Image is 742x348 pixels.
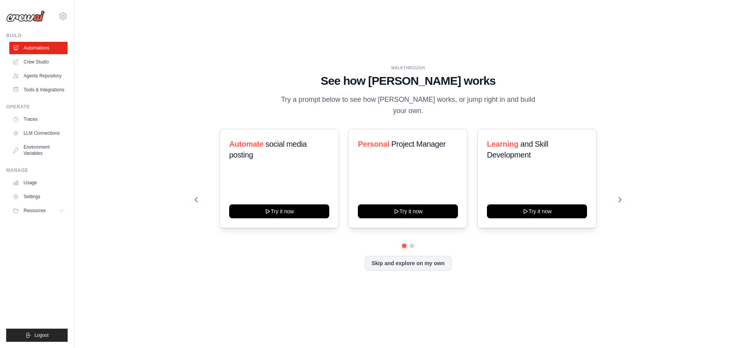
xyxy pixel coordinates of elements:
span: Logout [34,332,49,338]
h1: See how [PERSON_NAME] works [195,74,621,88]
img: Logo [6,10,45,22]
a: Automations [9,42,68,54]
a: LLM Connections [9,127,68,139]
div: WALKTHROUGH [195,65,621,71]
a: Crew Studio [9,56,68,68]
button: Try it now [229,204,329,218]
span: social media posting [229,140,307,159]
button: Resources [9,204,68,217]
span: Automate [229,140,264,148]
div: Operate [6,104,68,110]
span: and Skill Development [487,140,548,159]
a: Settings [9,190,68,203]
span: Resources [24,207,46,214]
div: Manage [6,167,68,173]
a: Tools & Integrations [9,84,68,96]
button: Logout [6,329,68,342]
a: Environment Variables [9,141,68,159]
span: Project Manager [391,140,446,148]
button: Try it now [358,204,458,218]
a: Traces [9,113,68,125]
button: Skip and explore on my own [365,256,451,271]
p: Try a prompt below to see how [PERSON_NAME] works, or jump right in and build your own. [278,94,538,117]
span: Learning [487,140,518,148]
div: Build [6,33,68,39]
span: Personal [358,140,389,148]
a: Agents Repository [9,70,68,82]
a: Usage [9,177,68,189]
button: Try it now [487,204,587,218]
